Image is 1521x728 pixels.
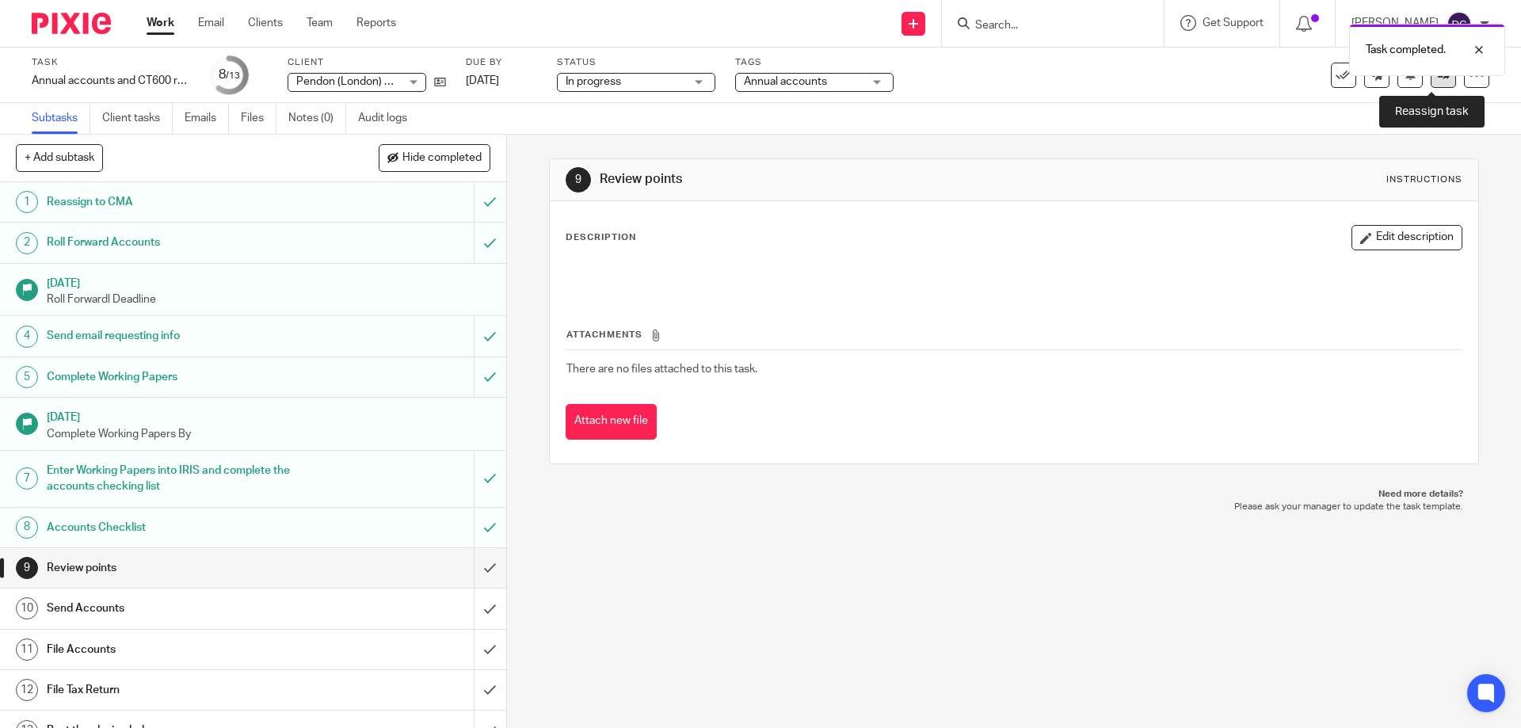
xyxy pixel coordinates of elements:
span: Pendon (London) Limited [296,76,421,87]
p: Please ask your manager to update the task template. [565,501,1462,513]
div: 8 [219,66,240,84]
button: + Add subtask [16,144,103,171]
a: Team [307,15,333,31]
label: Tags [735,56,894,69]
a: Emails [185,103,229,134]
a: Work [147,15,174,31]
h1: Review points [47,556,321,580]
span: In progress [566,76,621,87]
span: Annual accounts [744,76,827,87]
button: Hide completed [379,144,490,171]
a: Reports [356,15,396,31]
img: Pixie [32,13,111,34]
p: Complete Working Papers By [47,426,490,442]
small: /13 [226,71,240,80]
span: Hide completed [402,152,482,165]
h1: Send email requesting info [47,324,321,348]
a: Notes (0) [288,103,346,134]
p: Roll Forwardl Deadline [47,292,490,307]
h1: Send Accounts [47,597,321,620]
p: Need more details? [565,488,1462,501]
h1: Roll Forward Accounts [47,231,321,254]
div: 5 [16,366,38,388]
div: 11 [16,638,38,661]
div: Annual accounts and CT600 return [32,73,190,89]
h1: File Tax Return [47,678,321,702]
h1: Enter Working Papers into IRIS and complete the accounts checking list [47,459,321,499]
label: Task [32,56,190,69]
div: Instructions [1386,173,1462,186]
a: Files [241,103,276,134]
div: 4 [16,326,38,348]
a: Email [198,15,224,31]
div: 10 [16,597,38,619]
button: Attach new file [566,404,657,440]
h1: Complete Working Papers [47,365,321,389]
h1: [DATE] [47,406,490,425]
a: Subtasks [32,103,90,134]
div: 9 [16,557,38,579]
a: Audit logs [358,103,419,134]
img: svg%3E [1447,11,1472,36]
a: Clients [248,15,283,31]
p: Description [566,231,636,244]
h1: Review points [600,171,1048,188]
div: 7 [16,467,38,490]
h1: Accounts Checklist [47,516,321,539]
div: 1 [16,191,38,213]
h1: [DATE] [47,272,490,292]
div: 12 [16,679,38,701]
label: Due by [466,56,537,69]
div: 2 [16,232,38,254]
h1: Reassign to CMA [47,190,321,214]
span: There are no files attached to this task. [566,364,757,375]
span: [DATE] [466,75,499,86]
div: 9 [566,167,591,192]
h1: File Accounts [47,638,321,661]
span: Attachments [566,330,642,339]
button: Edit description [1351,225,1462,250]
label: Client [288,56,446,69]
a: Client tasks [102,103,173,134]
label: Status [557,56,715,69]
div: 8 [16,516,38,539]
p: Task completed. [1366,42,1446,58]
